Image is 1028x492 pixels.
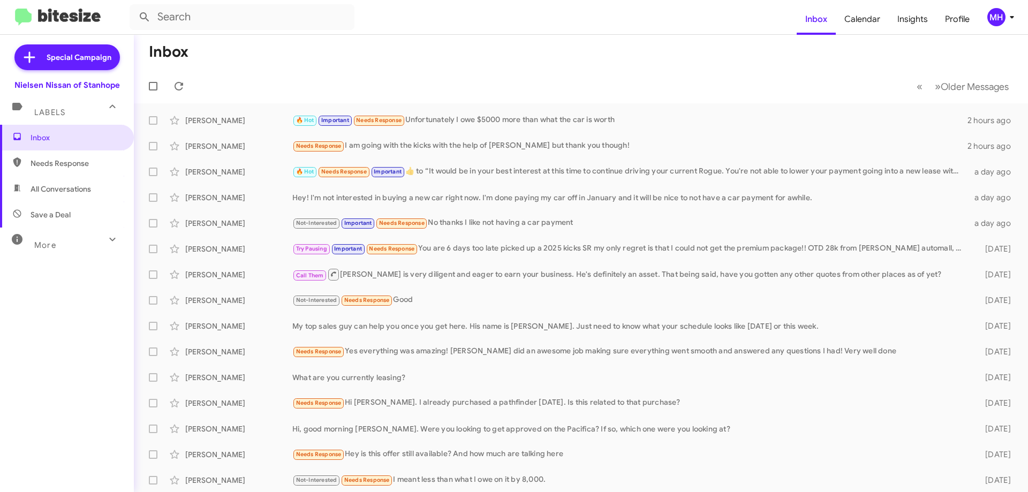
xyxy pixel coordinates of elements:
div: Good [292,294,968,306]
div: [PERSON_NAME] [185,269,292,280]
div: No thanks I like not having a car payment [292,217,968,229]
span: Labels [34,108,65,117]
div: [PERSON_NAME] [185,475,292,486]
div: [DATE] [968,346,1019,357]
span: Not-Interested [296,219,337,226]
div: MH [987,8,1006,26]
div: Nielsen Nissan of Stanhope [14,80,120,90]
nav: Page navigation example [911,75,1015,97]
span: Needs Response [344,297,390,304]
div: What are you currently leasing? [292,372,968,383]
div: I am going with the kicks with the help of [PERSON_NAME] but thank you though! [292,140,967,152]
div: [DATE] [968,269,1019,280]
span: Needs Response [369,245,414,252]
div: [PERSON_NAME] [185,295,292,306]
a: Insights [889,4,936,35]
div: Unfortunately I owe $5000 more than what the car is worth [292,114,967,126]
div: [DATE] [968,475,1019,486]
span: 🔥 Hot [296,168,314,175]
span: Needs Response [321,168,367,175]
div: [DATE] [968,295,1019,306]
div: 2 hours ago [967,141,1019,152]
input: Search [130,4,354,30]
div: [PERSON_NAME] [185,321,292,331]
span: Needs Response [296,348,342,355]
div: [PERSON_NAME] [185,346,292,357]
div: [PERSON_NAME] [185,192,292,203]
span: Needs Response [296,451,342,458]
button: Next [928,75,1015,97]
span: Try Pausing [296,245,327,252]
span: Needs Response [31,158,122,169]
div: [DATE] [968,423,1019,434]
div: [PERSON_NAME] [185,115,292,126]
div: You are 6 days too late picked up a 2025 kicks SR my only regret is that I could not get the prem... [292,243,968,255]
a: Profile [936,4,978,35]
span: Needs Response [356,117,402,124]
span: Needs Response [296,142,342,149]
span: Not-Interested [296,297,337,304]
div: [PERSON_NAME] [185,244,292,254]
a: Inbox [797,4,836,35]
h1: Inbox [149,43,188,60]
div: [PERSON_NAME] is very diligent and eager to earn your business. He's definitely an asset. That be... [292,268,968,281]
span: Important [334,245,362,252]
span: Not-Interested [296,476,337,483]
span: Needs Response [344,476,390,483]
div: [PERSON_NAME] [185,449,292,460]
div: Hi, good morning [PERSON_NAME]. Were you looking to get approved on the Pacifica? If so, which on... [292,423,968,434]
span: All Conversations [31,184,91,194]
span: Save a Deal [31,209,71,220]
span: Important [374,168,402,175]
span: Older Messages [941,81,1009,93]
div: 2 hours ago [967,115,1019,126]
span: Needs Response [379,219,425,226]
a: Calendar [836,4,889,35]
span: Inbox [31,132,122,143]
span: Needs Response [296,399,342,406]
a: Special Campaign [14,44,120,70]
div: ​👍​ to “ It would be in your best interest at this time to continue driving your current Rogue. Y... [292,165,968,178]
span: More [34,240,56,250]
div: [DATE] [968,398,1019,408]
div: [PERSON_NAME] [185,398,292,408]
div: Hey! I'm not interested in buying a new car right now. I'm done paying my car off in January and ... [292,192,968,203]
span: Special Campaign [47,52,111,63]
div: a day ago [968,218,1019,229]
div: I meant less than what I owe on it by 8,000. [292,474,968,486]
span: » [935,80,941,93]
span: « [917,80,923,93]
div: My top sales guy can help you once you get here. His name is [PERSON_NAME]. Just need to know wha... [292,321,968,331]
div: Hi [PERSON_NAME]. I already purchased a pathfinder [DATE]. Is this related to that purchase? [292,397,968,409]
button: MH [978,8,1016,26]
div: Hey is this offer still available? And how much are talking here [292,448,968,460]
div: [DATE] [968,244,1019,254]
div: [PERSON_NAME] [185,218,292,229]
div: [DATE] [968,321,1019,331]
button: Previous [910,75,929,97]
span: Call Them [296,272,324,279]
div: [PERSON_NAME] [185,423,292,434]
div: Yes everything was amazing! [PERSON_NAME] did an awesome job making sure everything went smooth a... [292,345,968,358]
div: a day ago [968,166,1019,177]
div: [PERSON_NAME] [185,166,292,177]
div: [PERSON_NAME] [185,372,292,383]
div: a day ago [968,192,1019,203]
span: Important [344,219,372,226]
span: Important [321,117,349,124]
div: [DATE] [968,372,1019,383]
span: 🔥 Hot [296,117,314,124]
div: [PERSON_NAME] [185,141,292,152]
div: [DATE] [968,449,1019,460]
